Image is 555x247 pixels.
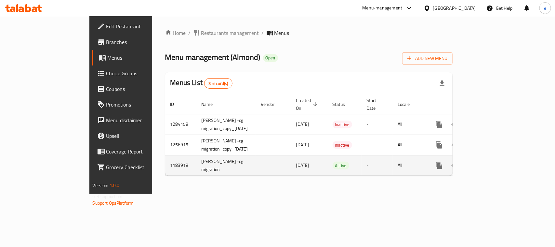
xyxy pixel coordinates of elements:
span: Upsell [106,132,177,140]
div: Inactive [333,121,352,128]
span: Active [333,162,349,169]
div: Active [333,162,349,169]
div: Export file [434,76,450,91]
button: Change Status [447,117,463,132]
span: Vendor [261,100,283,108]
td: - [362,114,393,135]
div: Menu-management [363,4,403,12]
span: Add New Menu [407,54,447,63]
span: Restaurants management [201,29,259,37]
a: Menu disclaimer [92,112,182,128]
th: Actions [426,94,499,114]
span: [DATE] [296,120,310,128]
span: Coverage Report [106,148,177,155]
span: Get support on: [93,192,123,201]
span: Coupons [106,85,177,93]
div: Total records count [204,78,232,89]
td: All [393,135,426,155]
span: Branches [106,38,177,46]
nav: breadcrumb [165,29,453,37]
td: - [362,155,393,176]
span: Menu management ( Almond ) [165,50,260,65]
span: Inactive [333,121,352,128]
span: Version: [93,181,109,190]
td: All [393,155,426,176]
a: Coupons [92,81,182,97]
span: Menus [108,54,177,62]
span: [DATE] [296,161,310,169]
a: Promotions [92,97,182,112]
span: ID [170,100,183,108]
span: Inactive [333,141,352,149]
a: Menus [92,50,182,65]
span: Status [333,100,354,108]
a: Upsell [92,128,182,144]
span: Start Date [367,96,385,112]
a: Restaurants management [193,29,259,37]
td: All [393,114,426,135]
li: / [262,29,264,37]
a: Support.OpsPlatform [93,199,134,207]
button: Add New Menu [402,52,453,65]
div: [GEOGRAPHIC_DATA] [433,5,476,12]
a: Coverage Report [92,144,182,159]
button: Change Status [447,158,463,173]
td: [PERSON_NAME] -cg migration_copy_[DATE] [196,114,256,135]
a: Branches [92,34,182,50]
td: - [362,135,393,155]
span: Grocery Checklist [106,163,177,171]
li: / [189,29,191,37]
span: 1.0.0 [110,181,120,190]
a: Grocery Checklist [92,159,182,175]
table: enhanced table [165,94,499,176]
span: 3 record(s) [205,80,232,87]
div: Open [263,54,278,62]
span: Menus [274,29,289,37]
button: Change Status [447,137,463,153]
button: more [431,158,447,173]
a: Choice Groups [92,65,182,81]
button: more [431,137,447,153]
span: [DATE] [296,140,310,149]
span: Promotions [106,101,177,109]
a: Edit Restaurant [92,19,182,34]
span: Choice Groups [106,69,177,77]
span: Edit Restaurant [106,22,177,30]
span: e [544,5,546,12]
span: Open [263,55,278,61]
h2: Menus List [170,78,232,89]
td: [PERSON_NAME] -cg migration [196,155,256,176]
td: [PERSON_NAME] -cg migration_copy_[DATE] [196,135,256,155]
span: Locale [398,100,418,108]
span: Name [202,100,221,108]
span: Menu disclaimer [106,116,177,124]
span: Created On [296,96,320,112]
button: more [431,117,447,132]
